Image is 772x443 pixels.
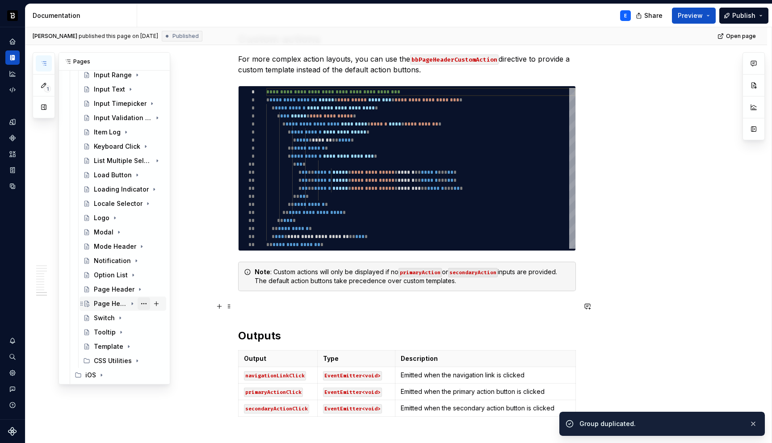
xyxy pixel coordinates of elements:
span: Published [172,33,199,40]
a: Switch [80,311,166,325]
code: navigationLinkClick [244,371,306,380]
div: List Multiple Select [94,156,152,165]
a: Input Timepicker [80,96,166,111]
a: Page Header [80,297,166,311]
a: Input Validation Message [80,111,166,125]
a: Loading Indicator [80,182,166,196]
div: CSS Utilities [80,354,166,368]
div: Documentation [33,11,133,20]
a: Components [5,131,20,145]
a: Storybook stories [5,163,20,177]
div: Page Header [94,299,127,308]
a: Design tokens [5,115,20,129]
a: Assets [5,147,20,161]
div: Mode Header [94,242,136,251]
p: Emitted when the navigation link is clicked [401,371,570,380]
div: Switch [94,313,115,322]
a: Documentation [5,50,20,65]
div: Android [71,382,166,397]
div: Tooltip [94,328,116,337]
a: Settings [5,366,20,380]
a: Analytics [5,67,20,81]
code: bbPageHeaderCustomAction [410,54,499,65]
p: For more complex action layouts, you can use the directive to provide a custom template instead o... [238,54,576,75]
code: EventEmitter<void> [323,404,382,414]
strong: Note [255,268,270,276]
div: Option List [94,271,128,280]
p: Type [323,354,390,363]
a: Tooltip [80,325,166,339]
a: Item Log [80,125,166,139]
a: List Multiple Select [80,154,166,168]
span: Open page [726,33,756,40]
div: Input Range [94,71,132,79]
span: Preview [678,11,703,20]
a: Logo [80,211,166,225]
div: Input Timepicker [94,99,147,108]
div: Template [94,342,123,351]
svg: Supernova Logo [8,427,17,436]
a: Code automation [5,83,20,97]
div: iOS [85,371,96,380]
a: Template [80,339,166,354]
div: Pages [59,53,170,71]
a: Option List [80,268,166,282]
code: primaryActionClick [244,388,303,397]
span: 1 [44,85,51,92]
div: CSS Utilities [94,356,132,365]
div: Page Header [94,285,134,294]
button: Contact support [5,382,20,396]
img: ef5c8306-425d-487c-96cf-06dd46f3a532.png [7,10,18,21]
a: Load Button [80,168,166,182]
h2: Outputs [238,329,576,343]
a: Data sources [5,179,20,193]
button: Share [631,8,668,24]
a: Modal [80,225,166,239]
div: Logo [94,213,109,222]
div: : Custom actions will only be displayed if no or inputs are provided. The default action buttons ... [255,267,570,285]
code: EventEmitter<void> [323,371,382,380]
span: [PERSON_NAME] [33,33,77,40]
div: Load Button [94,171,132,180]
div: Loading Indicator [94,185,149,194]
p: Emitted when the primary action button is clicked [401,387,570,396]
div: Item Log [94,128,121,137]
button: Preview [672,8,716,24]
p: Description [401,354,570,363]
button: Notifications [5,334,20,348]
a: Open page [715,30,760,42]
button: Search ⌘K [5,350,20,364]
code: primaryAction [399,268,442,277]
code: secondaryAction [448,268,498,277]
a: Mode Header [80,239,166,254]
button: Publish [719,8,768,24]
div: E [624,12,627,19]
div: published this page on [DATE] [79,33,158,40]
a: Input Range [80,68,166,82]
a: Home [5,34,20,49]
div: Locale Selector [94,199,143,208]
span: Share [644,11,663,20]
code: EventEmitter<void> [323,388,382,397]
a: Page Header [80,282,166,297]
div: Modal [94,228,113,237]
div: iOS [71,368,166,382]
div: Group duplicated. [579,419,742,428]
p: Emitted when the secondary action button is clicked [401,404,570,413]
a: Keyboard Click [80,139,166,154]
span: Publish [732,11,755,20]
a: Notification [80,254,166,268]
